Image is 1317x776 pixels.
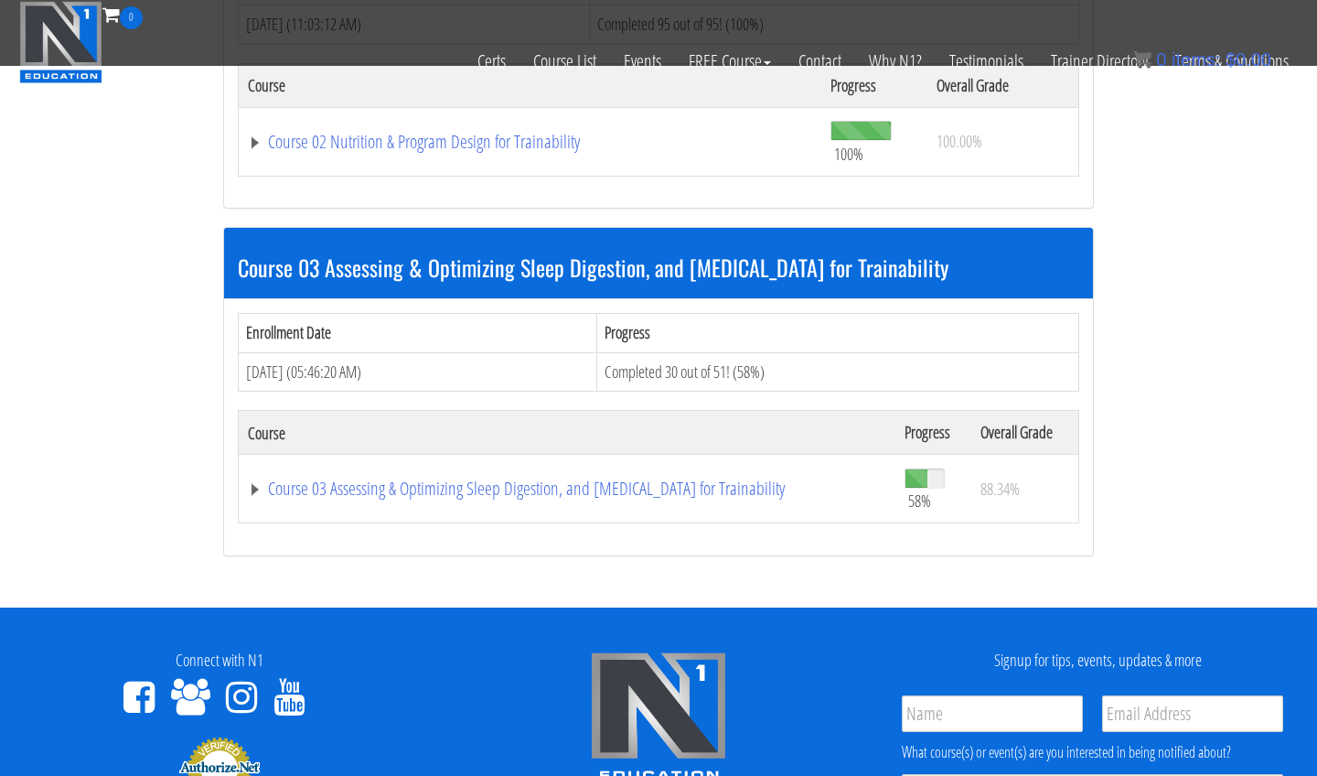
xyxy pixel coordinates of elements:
img: n1-education [19,1,102,83]
a: Why N1? [855,29,936,93]
span: 0 [120,6,143,29]
span: 0 [1156,49,1166,70]
a: Course 02 Nutrition & Program Design for Trainability [248,133,812,151]
a: Testimonials [936,29,1037,93]
h4: Signup for tips, events, updates & more [892,652,1303,670]
a: Trainer Directory [1037,29,1162,93]
td: Completed 30 out of 51! (58%) [597,352,1079,392]
a: 0 items: $0.00 [1133,49,1271,70]
span: 58% [908,490,931,511]
a: Course List [519,29,610,93]
td: 100.00% [927,107,1078,176]
input: Name [902,695,1083,732]
bdi: 0.00 [1226,49,1271,70]
a: Contact [785,29,855,93]
a: 0 [102,2,143,27]
th: Overall Grade [971,411,1079,455]
a: Certs [464,29,519,93]
td: [DATE] (05:46:20 AM) [239,352,597,392]
a: Course 03 Assessing & Optimizing Sleep Digestion, and [MEDICAL_DATA] for Trainability [248,480,886,498]
a: FREE Course [675,29,785,93]
a: Terms & Conditions [1162,29,1302,93]
span: $ [1226,49,1236,70]
td: 88.34% [971,455,1079,523]
th: Enrollment Date [239,313,597,352]
h3: Course 03 Assessing & Optimizing Sleep Digestion, and [MEDICAL_DATA] for Trainability [238,255,1079,279]
a: Events [610,29,675,93]
span: items: [1172,49,1220,70]
div: What course(s) or event(s) are you interested in being notified about? [902,741,1283,763]
input: Email Address [1102,695,1283,732]
span: 100% [834,144,863,164]
h4: Connect with N1 [14,652,425,670]
th: Course [239,411,896,455]
th: Progress [597,313,1079,352]
th: Progress [895,411,971,455]
img: icon11.png [1133,50,1151,69]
